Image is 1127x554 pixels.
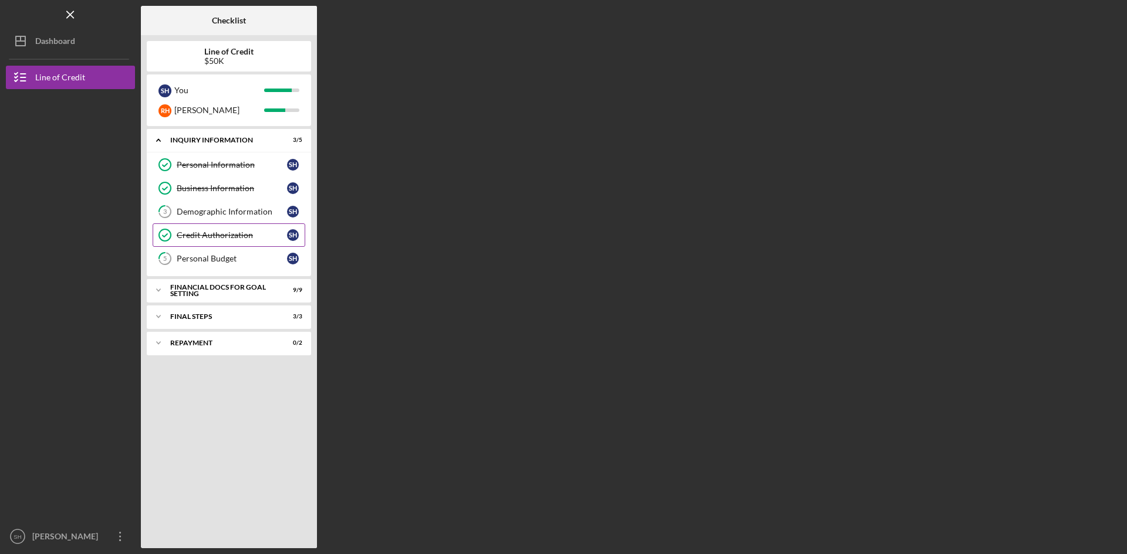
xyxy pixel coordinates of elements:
button: SH[PERSON_NAME] [6,525,135,548]
div: 3 / 5 [281,137,302,144]
button: Dashboard [6,29,135,53]
div: 9 / 9 [281,287,302,294]
b: Checklist [212,16,246,25]
div: Dashboard [35,29,75,56]
div: S H [287,253,299,264]
text: SH [14,533,21,540]
b: Line of Credit [204,47,254,56]
tspan: 5 [163,255,167,263]
div: 0 / 2 [281,339,302,346]
div: Financial Docs for Goal Setting [170,284,273,297]
div: R H [158,104,171,117]
a: 5Personal BudgetSH [153,247,305,270]
div: $50K [204,56,254,66]
div: Credit Authorization [177,230,287,240]
a: Credit AuthorizationSH [153,223,305,247]
button: Line of Credit [6,66,135,89]
div: [PERSON_NAME] [174,100,264,120]
div: [PERSON_NAME] [29,525,106,551]
div: S H [287,182,299,194]
div: S H [287,159,299,171]
a: Personal InformationSH [153,153,305,176]
tspan: 3 [163,208,167,216]
div: INQUIRY INFORMATION [170,137,273,144]
a: 3Demographic InformationSH [153,200,305,223]
div: Personal Information [177,160,287,169]
div: 3 / 3 [281,313,302,320]
div: Line of Credit [35,66,85,92]
div: You [174,80,264,100]
div: Repayment [170,339,273,346]
a: Business InformationSH [153,176,305,200]
div: S H [158,84,171,97]
div: S H [287,229,299,241]
div: Business Information [177,183,287,193]
div: Personal Budget [177,254,287,263]
div: Demographic Information [177,207,287,216]
div: FINAL STEPS [170,313,273,320]
div: S H [287,206,299,217]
